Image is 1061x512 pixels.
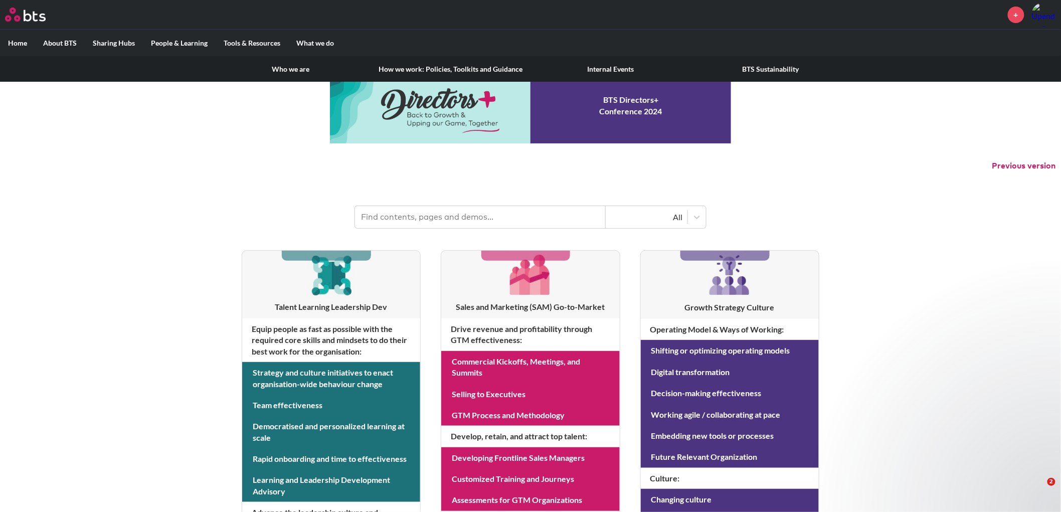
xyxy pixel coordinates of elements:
[441,318,619,351] h4: Drive revenue and profitability through GTM effectiveness :
[307,251,355,298] img: [object Object]
[506,251,554,298] img: [object Object]
[288,30,342,56] label: What we do
[1027,478,1051,502] iframe: Intercom live chat
[992,160,1056,172] button: Previous version
[242,301,420,312] h3: Talent Learning Leadership Dev
[1047,478,1055,486] span: 2
[85,30,143,56] label: Sharing Hubs
[641,468,819,489] h4: Culture :
[5,8,64,22] a: Go home
[143,30,216,56] label: People & Learning
[641,319,819,340] h4: Operating Model & Ways of Working :
[35,30,85,56] label: About BTS
[1032,3,1056,27] a: Profile
[330,68,731,143] a: Conference 2024
[1032,3,1056,27] img: Upendra Nagar
[705,251,754,299] img: [object Object]
[216,30,288,56] label: Tools & Resources
[5,8,46,22] img: BTS Logo
[641,302,819,313] h3: Growth Strategy Culture
[441,301,619,312] h3: Sales and Marketing (SAM) Go-to-Market
[355,206,606,228] input: Find contents, pages and demos...
[1008,7,1024,23] a: +
[441,426,619,447] h4: Develop, retain, and attract top talent :
[611,212,682,223] div: All
[242,318,420,362] h4: Equip people as fast as possible with the required core skills and mindsets to do their best work...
